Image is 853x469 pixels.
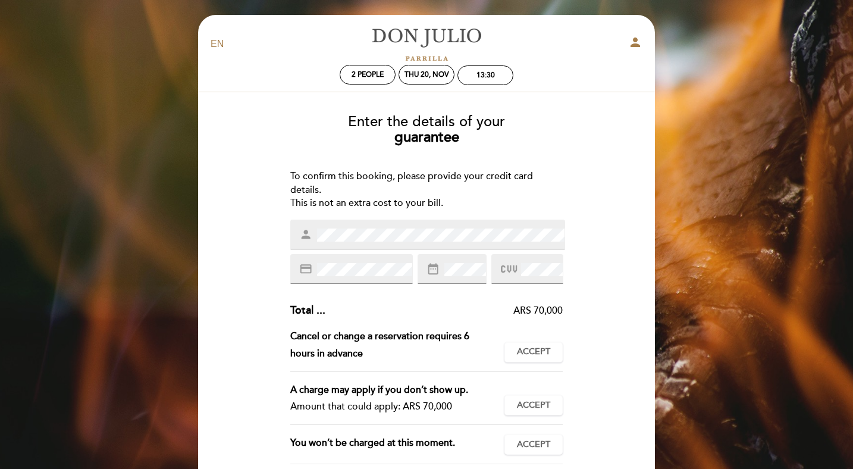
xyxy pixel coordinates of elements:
a: [PERSON_NAME] [352,28,501,61]
span: 2 people [352,70,384,79]
span: Accept [517,439,550,451]
i: person [299,228,312,241]
div: A charge may apply if you don’t show up. [290,382,496,399]
button: Accept [504,434,563,455]
div: Thu 20, Nov [404,70,449,79]
div: ARS 70,000 [325,304,563,318]
button: Accept [504,342,563,362]
div: To confirm this booking, please provide your credit card details. This is not an extra cost to yo... [290,170,563,211]
i: date_range [426,262,440,276]
span: Accept [517,346,550,358]
button: person [628,35,642,54]
div: Cancel or change a reservation requires 6 hours in advance [290,328,505,362]
b: guarantee [394,129,459,146]
div: 13:30 [476,71,495,80]
i: credit_card [299,262,312,276]
span: Total ... [290,304,325,317]
span: Enter the details of your [348,113,505,130]
div: You won’t be charged at this moment. [290,434,505,455]
span: Accept [517,399,550,412]
button: Accept [504,395,563,415]
div: Amount that could apply: ARS 70,000 [290,398,496,415]
i: person [628,35,642,49]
